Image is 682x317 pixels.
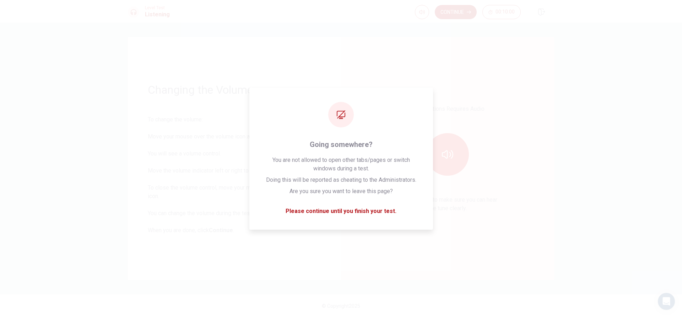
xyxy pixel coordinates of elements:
[496,9,515,15] span: 00:10:00
[148,115,321,235] div: To change the volume: Move your mouse over the volume icon at the top of the screen. You will see...
[148,83,321,97] h1: Changing the Volume
[658,293,675,310] div: Open Intercom Messenger
[435,5,477,19] button: Continue
[322,303,360,309] span: © Copyright 2025
[411,105,485,113] p: This Sections Requires Audio
[145,10,170,19] h1: Listening
[482,5,521,19] button: 00:10:00
[209,227,233,234] b: Continue
[398,196,497,213] p: Click the icon to make sure you can hear the tune clearly.
[145,5,170,10] span: Level Test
